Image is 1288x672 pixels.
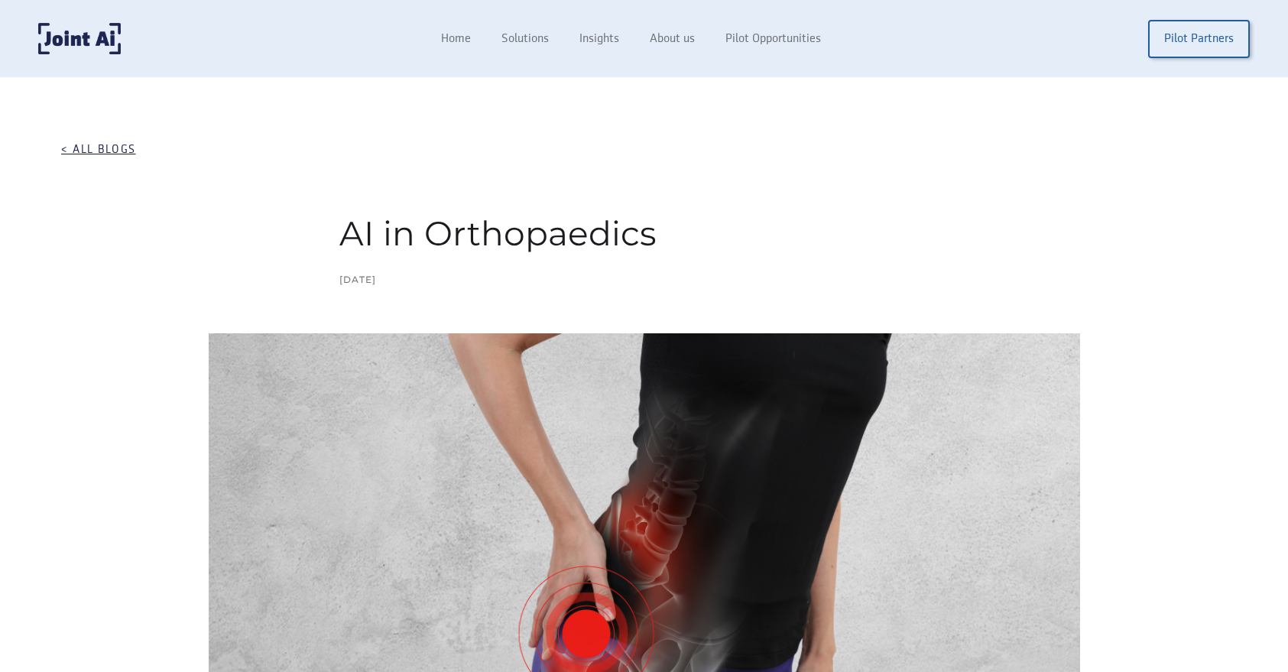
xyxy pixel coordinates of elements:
[38,23,121,54] a: home
[1148,20,1250,58] a: Pilot Partners
[339,209,949,257] h1: AI in Orthopaedics
[61,142,136,157] div: < all blogs
[710,24,836,54] a: Pilot Opportunities
[564,24,634,54] a: Insights
[426,24,486,54] a: Home
[634,24,710,54] a: About us
[339,272,949,287] div: [DATE]
[486,24,564,54] a: Solutions
[61,142,136,164] a: < all blogs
